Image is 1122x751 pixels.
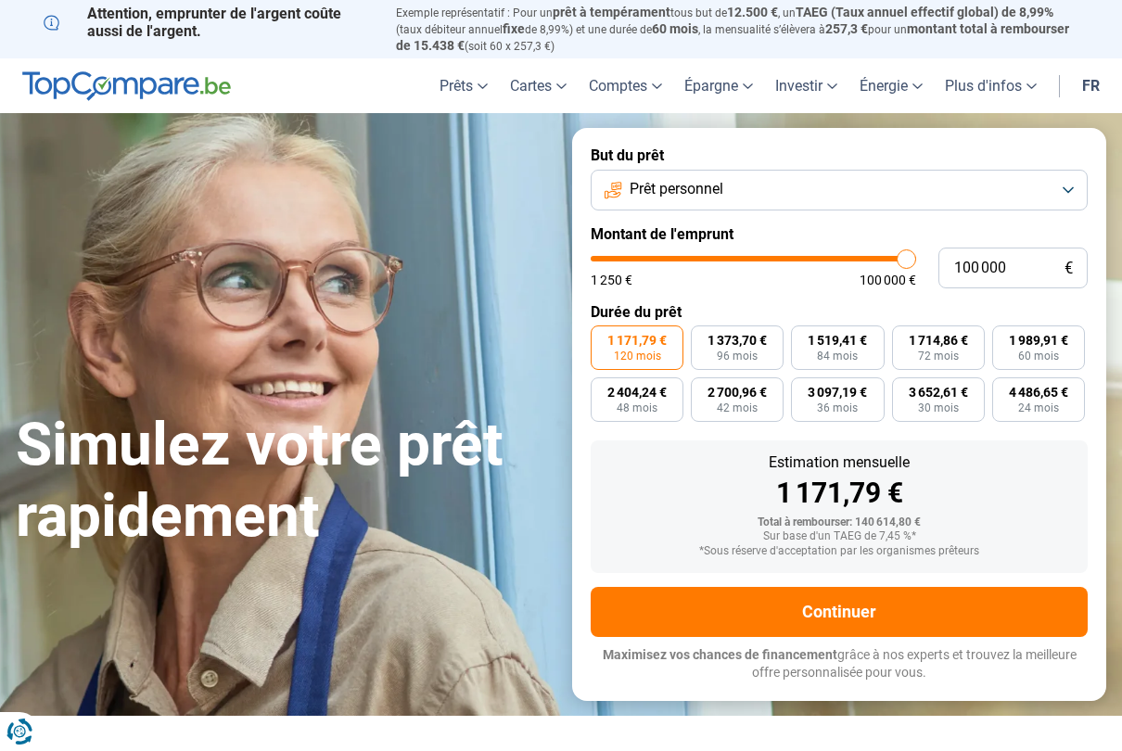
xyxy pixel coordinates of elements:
p: grâce à nos experts et trouvez la meilleure offre personnalisée pour vous. [591,646,1088,682]
span: 42 mois [717,402,758,414]
span: Maximisez vos chances de financement [603,647,837,662]
label: Montant de l'emprunt [591,225,1088,243]
span: 24 mois [1018,402,1059,414]
div: Estimation mensuelle [606,455,1073,470]
span: 84 mois [817,350,858,362]
span: 100 000 € [860,274,916,286]
span: fixe [503,21,525,36]
button: Prêt personnel [591,170,1088,210]
span: 30 mois [918,402,959,414]
img: TopCompare [22,71,231,101]
a: Épargne [673,58,764,113]
span: 1 519,41 € [808,334,867,347]
span: montant total à rembourser de 15.438 € [396,21,1069,53]
div: Total à rembourser: 140 614,80 € [606,516,1073,529]
p: Attention, emprunter de l'argent coûte aussi de l'argent. [44,5,374,40]
span: prêt à tempérament [553,5,670,19]
div: 1 171,79 € [606,479,1073,507]
a: Cartes [499,58,578,113]
span: 1 989,91 € [1009,334,1068,347]
a: Prêts [428,58,499,113]
span: Prêt personnel [630,179,723,199]
span: 48 mois [617,402,657,414]
button: Continuer [591,587,1088,637]
a: Plus d'infos [934,58,1048,113]
label: But du prêt [591,146,1088,164]
span: 60 mois [1018,350,1059,362]
span: 257,3 € [825,21,868,36]
span: 2 700,96 € [708,386,767,399]
span: 36 mois [817,402,858,414]
span: 1 250 € [591,274,632,286]
span: 4 486,65 € [1009,386,1068,399]
p: Exemple représentatif : Pour un tous but de , un (taux débiteur annuel de 8,99%) et une durée de ... [396,5,1078,54]
span: € [1065,261,1073,276]
span: 3 652,61 € [909,386,968,399]
div: *Sous réserve d'acceptation par les organismes prêteurs [606,545,1073,558]
label: Durée du prêt [591,303,1088,321]
a: Comptes [578,58,673,113]
span: 1 171,79 € [607,334,667,347]
span: 96 mois [717,350,758,362]
span: 3 097,19 € [808,386,867,399]
div: Sur base d'un TAEG de 7,45 %* [606,530,1073,543]
a: Énergie [848,58,934,113]
span: TAEG (Taux annuel effectif global) de 8,99% [796,5,1053,19]
span: 2 404,24 € [607,386,667,399]
span: 72 mois [918,350,959,362]
a: fr [1071,58,1111,113]
a: Investir [764,58,848,113]
span: 120 mois [614,350,661,362]
h1: Simulez votre prêt rapidement [16,410,550,553]
span: 1 373,70 € [708,334,767,347]
span: 12.500 € [727,5,778,19]
span: 1 714,86 € [909,334,968,347]
span: 60 mois [652,21,698,36]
